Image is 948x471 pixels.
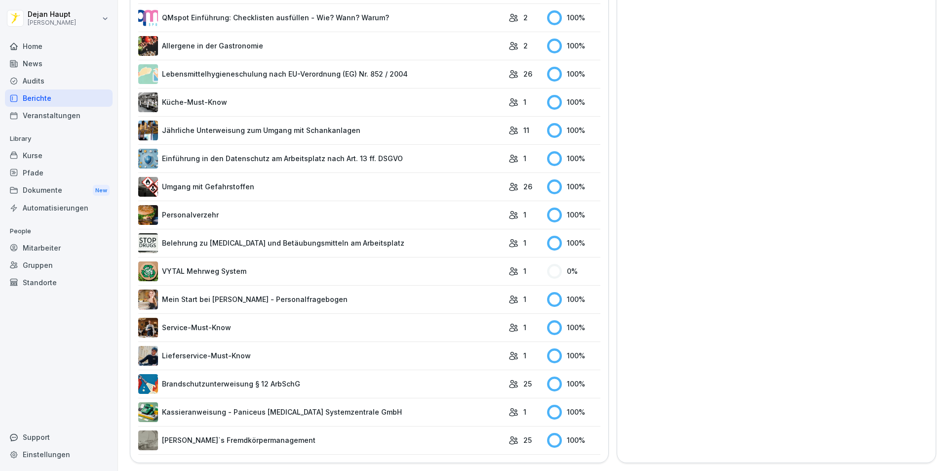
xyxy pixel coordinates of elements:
[138,8,504,28] a: QMspot Einführung: Checklisten ausfüllen - Wie? Wann? Warum?
[5,239,113,257] a: Mitarbeiter
[5,428,113,446] div: Support
[547,405,600,420] div: 100 %
[547,264,600,279] div: 0 %
[523,125,529,135] p: 11
[523,294,526,304] p: 1
[547,377,600,391] div: 100 %
[5,164,113,181] a: Pfade
[523,435,532,445] p: 25
[547,123,600,138] div: 100 %
[28,19,76,26] p: [PERSON_NAME]
[547,208,600,222] div: 100 %
[138,64,504,84] a: Lebensmittelhygieneschulung nach EU-Verordnung (EG) Nr. 852 / 2004
[138,205,504,225] a: Personalverzehr
[523,12,528,23] p: 2
[93,185,110,196] div: New
[5,131,113,147] p: Library
[138,374,504,394] a: Brandschutzunterweisung § 12 ArbSchG
[5,107,113,124] a: Veranstaltungen
[138,92,158,112] img: gxc2tnhhndim38heekucasph.png
[547,348,600,363] div: 100 %
[547,151,600,166] div: 100 %
[138,290,504,309] a: Mein Start bei [PERSON_NAME] - Personalfragebogen
[523,41,528,51] p: 2
[547,179,600,194] div: 100 %
[547,236,600,251] div: 100 %
[523,153,526,164] p: 1
[547,67,600,82] div: 100 %
[138,233,158,253] img: chcy4n51endi7ma8fmhszelz.png
[5,223,113,239] p: People
[523,266,526,276] p: 1
[523,210,526,220] p: 1
[138,92,504,112] a: Küche-Must-Know
[5,38,113,55] a: Home
[138,430,158,450] img: ltafy9a5l7o16y10mkzj65ij.png
[138,121,504,140] a: Jährliche Unterweisung zum Umgang mit Schankanlagen
[138,318,158,338] img: kpon4nh320e9lf5mryu3zflh.png
[138,177,504,197] a: Umgang mit Gefahrstoffen
[547,10,600,25] div: 100 %
[547,292,600,307] div: 100 %
[138,149,504,169] a: Einführung in den Datenschutz am Arbeitsplatz nach Art. 13 ff. DSGVO
[138,149,158,169] img: x7xa5977llyo53hf30kzdyol.png
[5,72,113,89] a: Audits
[5,147,113,164] a: Kurse
[138,36,504,56] a: Allergene in der Gastronomie
[5,55,113,72] a: News
[138,402,504,422] a: Kassieranweisung - Paniceus [MEDICAL_DATA] Systemzentrale GmbH
[5,274,113,291] a: Standorte
[28,10,76,19] p: Dejan Haupt
[523,379,532,389] p: 25
[138,64,158,84] img: gxsnf7ygjsfsmxd96jxi4ufn.png
[5,181,113,200] div: Dokumente
[138,346,158,366] img: hu6txd6pq7tal1w0hbosth6a.png
[138,233,504,253] a: Belehrung zu [MEDICAL_DATA] und Betäubungsmitteln am Arbeitsplatz
[523,350,526,361] p: 1
[138,346,504,366] a: Lieferservice-Must-Know
[138,318,504,338] a: Service-Must-Know
[523,322,526,333] p: 1
[138,8,158,28] img: rsy9vu330m0sw5op77geq2rv.png
[547,320,600,335] div: 100 %
[523,69,532,79] p: 26
[138,290,158,309] img: aaay8cu0h1hwaqqp9269xjan.png
[523,181,532,192] p: 26
[547,433,600,448] div: 100 %
[138,205,158,225] img: zd24spwykzjjw3u1wcd2ptki.png
[5,89,113,107] a: Berichte
[5,257,113,274] a: Gruppen
[523,407,526,417] p: 1
[138,374,158,394] img: b0iy7e1gfawqjs4nezxuanzk.png
[138,121,158,140] img: etou62n52bjq4b8bjpe35whp.png
[547,39,600,53] div: 100 %
[138,430,504,450] a: [PERSON_NAME]`s Fremdkörpermanagement
[138,261,158,281] img: u8i1ib0ilql3mlm87z8b5j3m.png
[138,36,158,56] img: gsgognukgwbtoe3cnlsjjbmw.png
[138,177,158,197] img: ro33qf0i8ndaw7nkfv0stvse.png
[5,199,113,216] a: Automatisierungen
[138,261,504,281] a: VYTAL Mehrweg System
[5,446,113,463] a: Einstellungen
[547,95,600,110] div: 100 %
[523,97,526,107] p: 1
[5,181,113,200] a: DokumenteNew
[523,238,526,248] p: 1
[138,402,158,422] img: fvkk888r47r6bwfldzgy1v13.png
